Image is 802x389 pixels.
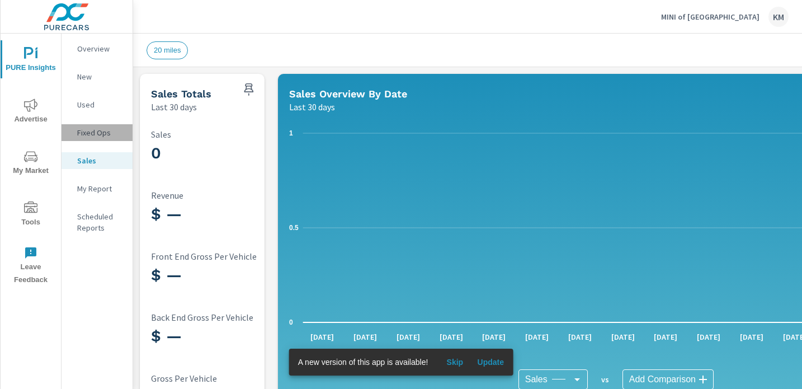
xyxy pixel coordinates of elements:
span: Add Comparison [629,374,696,385]
p: MINI of [GEOGRAPHIC_DATA] [661,12,759,22]
button: Skip [437,353,473,371]
span: Leave Feedback [4,246,58,287]
p: [DATE] [646,331,685,343]
p: Fixed Ops [77,127,124,138]
p: Revenue [151,190,299,200]
button: Update [473,353,508,371]
p: Scheduled Reports [77,211,124,233]
span: Advertise [4,99,58,126]
div: Sales [62,152,133,169]
p: [DATE] [689,331,728,343]
h3: 0 [151,144,299,163]
p: Sales [151,129,299,139]
p: My Report [77,183,124,194]
span: My Market [4,150,58,177]
span: 20 miles [147,46,187,54]
div: Fixed Ops [62,124,133,141]
p: Last 30 days [289,100,335,114]
p: [DATE] [303,331,342,343]
span: Skip [441,357,468,367]
text: 0.5 [289,224,299,232]
p: Front End Gross Per Vehicle [151,251,299,261]
div: KM [768,7,789,27]
p: Last 30 days [151,100,197,114]
p: [DATE] [517,331,556,343]
div: Used [62,96,133,113]
h5: Sales Overview By Date [289,88,407,100]
p: [DATE] [560,331,600,343]
p: [DATE] [346,331,385,343]
span: Sales [525,374,548,385]
p: Back End Gross Per Vehicle [151,312,299,322]
p: [DATE] [389,331,428,343]
p: vs [588,374,622,385]
p: Sales [77,155,124,166]
span: A new version of this app is available! [298,358,428,367]
span: PURE Insights [4,47,58,74]
div: nav menu [1,34,61,291]
p: [DATE] [732,331,771,343]
p: New [77,71,124,82]
h3: $ — [151,266,299,285]
text: 1 [289,129,293,137]
div: My Report [62,180,133,197]
p: Overview [77,43,124,54]
span: Tools [4,201,58,229]
p: [DATE] [432,331,471,343]
p: Gross Per Vehicle [151,373,299,383]
text: 0 [289,318,293,326]
div: Overview [62,40,133,57]
h5: Sales Totals [151,88,211,100]
div: Scheduled Reports [62,208,133,236]
span: Save this to your personalized report [240,81,258,99]
p: [DATE] [474,331,513,343]
h3: $ — [151,327,299,346]
p: [DATE] [603,331,643,343]
h3: $ — [151,205,299,224]
p: Used [77,99,124,110]
span: Update [477,357,504,367]
div: New [62,68,133,85]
